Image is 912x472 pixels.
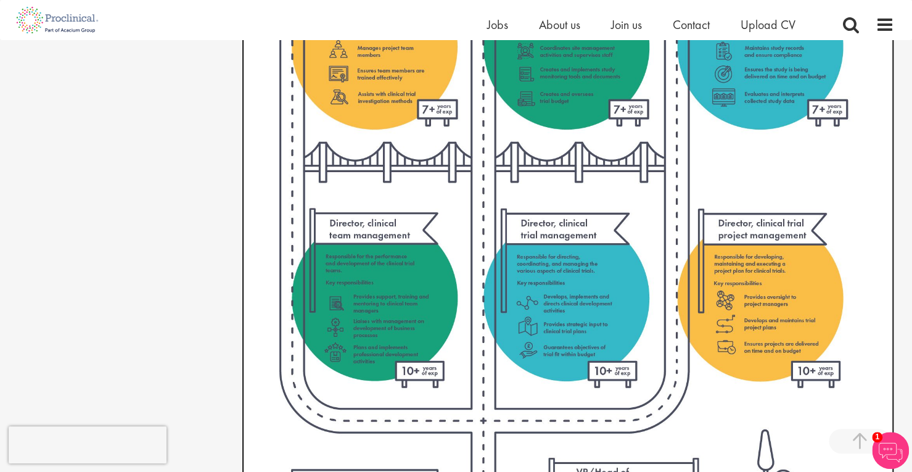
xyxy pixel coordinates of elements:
[9,426,166,463] iframe: reCAPTCHA
[872,432,909,469] img: Chatbot
[741,17,795,33] a: Upload CV
[539,17,580,33] a: About us
[872,432,882,442] span: 1
[673,17,710,33] a: Contact
[611,17,642,33] a: Join us
[487,17,508,33] a: Jobs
